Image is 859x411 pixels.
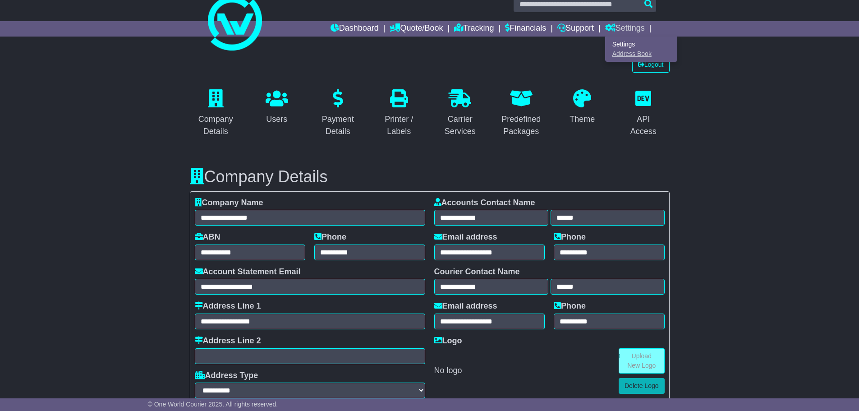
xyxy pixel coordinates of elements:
[570,113,595,125] div: Theme
[190,86,242,141] a: Company Details
[501,113,542,138] div: Predefined Packages
[195,232,220,242] label: ABN
[557,21,594,37] a: Support
[318,113,358,138] div: Payment Details
[434,336,462,346] label: Logo
[454,21,494,37] a: Tracking
[617,86,670,141] a: API Access
[605,37,677,62] div: Quote/Book
[434,198,535,208] label: Accounts Contact Name
[331,21,379,37] a: Dashboard
[554,232,586,242] label: Phone
[195,267,301,277] label: Account Statement Email
[554,301,586,311] label: Phone
[379,113,419,138] div: Printer / Labels
[195,198,263,208] label: Company Name
[266,113,288,125] div: Users
[195,371,258,381] label: Address Type
[314,232,346,242] label: Phone
[606,49,677,59] a: Address Book
[390,21,443,37] a: Quote/Book
[495,86,547,141] a: Predefined Packages
[434,86,487,141] a: Carrier Services
[619,348,665,374] a: Upload New Logo
[260,86,294,129] a: Users
[434,267,520,277] label: Courier Contact Name
[505,21,546,37] a: Financials
[434,301,497,311] label: Email address
[434,366,462,375] span: No logo
[623,113,664,138] div: API Access
[605,21,645,37] a: Settings
[312,86,364,141] a: Payment Details
[195,301,261,311] label: Address Line 1
[440,113,481,138] div: Carrier Services
[434,232,497,242] label: Email address
[196,113,236,138] div: Company Details
[190,168,670,186] h3: Company Details
[564,86,601,129] a: Theme
[195,336,261,346] label: Address Line 2
[606,39,677,49] a: Settings
[632,57,670,73] a: Logout
[148,401,278,408] span: © One World Courier 2025. All rights reserved.
[373,86,425,141] a: Printer / Labels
